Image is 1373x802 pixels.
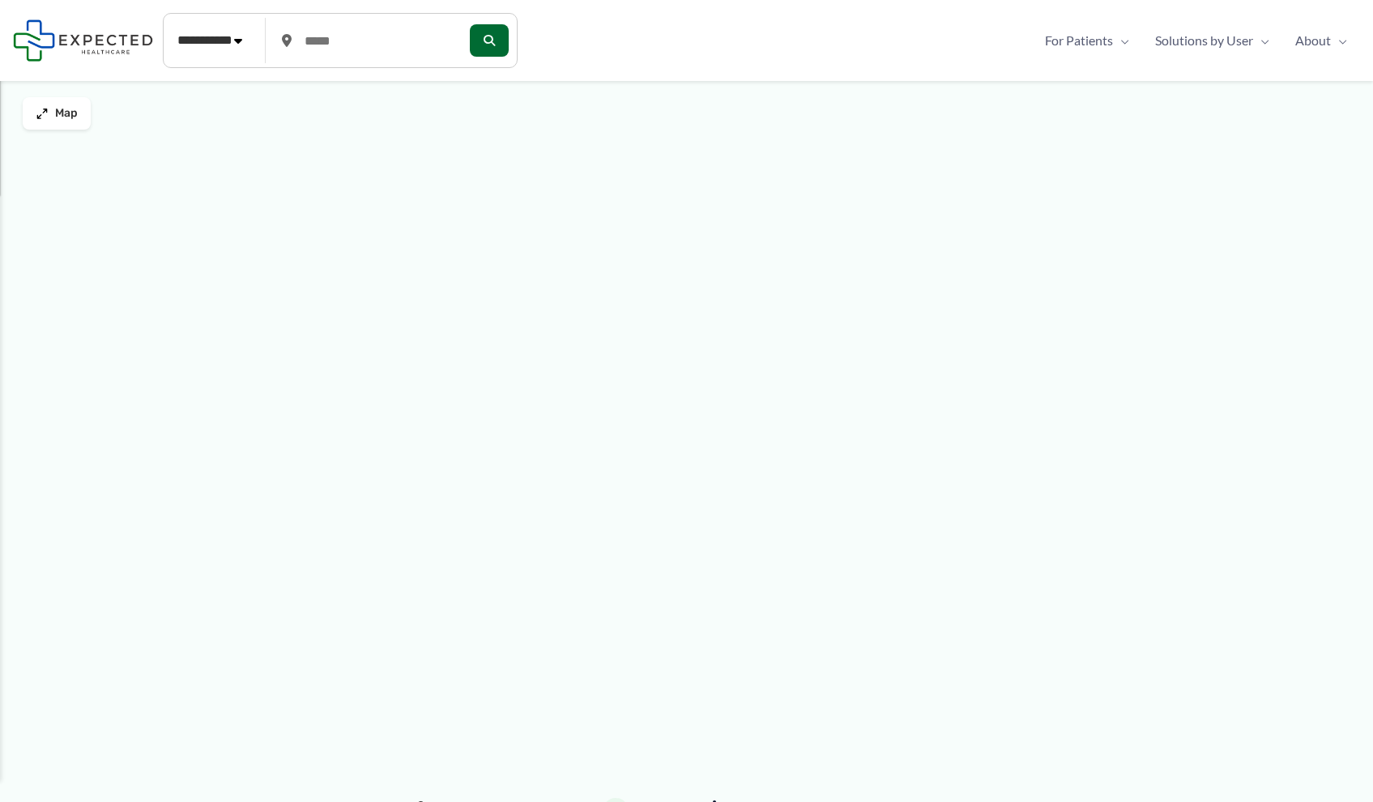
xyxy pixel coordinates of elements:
span: Menu Toggle [1253,28,1269,53]
button: Map [23,97,91,130]
a: Solutions by UserMenu Toggle [1142,28,1282,53]
span: About [1295,28,1331,53]
a: AboutMenu Toggle [1282,28,1360,53]
span: Menu Toggle [1113,28,1129,53]
img: Expected Healthcare Logo - side, dark font, small [13,19,153,61]
span: Solutions by User [1155,28,1253,53]
span: Map [55,107,78,121]
span: Menu Toggle [1331,28,1347,53]
span: For Patients [1045,28,1113,53]
img: Maximize [36,107,49,120]
a: For PatientsMenu Toggle [1032,28,1142,53]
